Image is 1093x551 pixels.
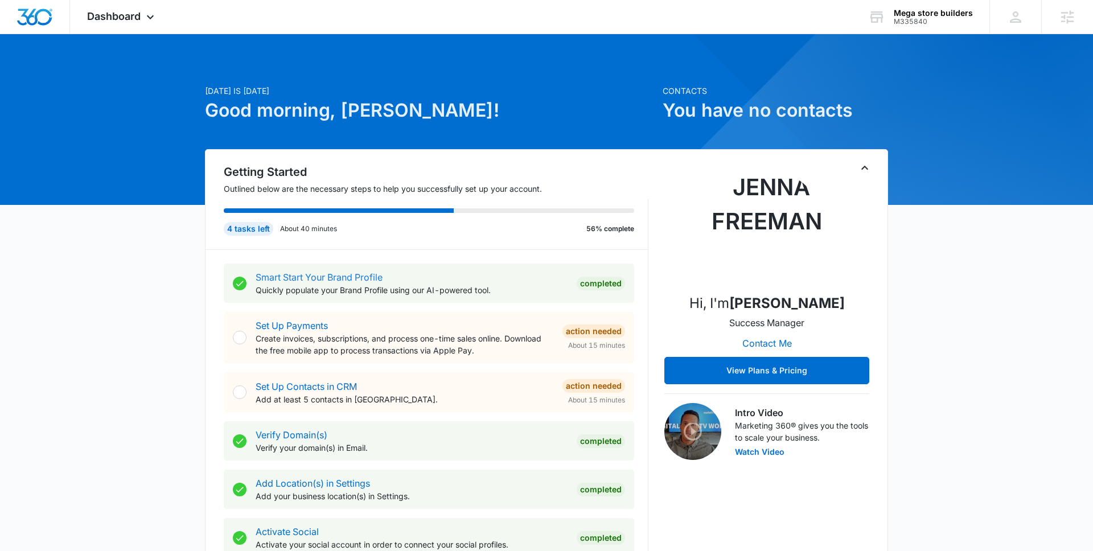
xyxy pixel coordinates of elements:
a: Smart Start Your Brand Profile [256,272,383,283]
p: Activate your social account in order to connect your social profiles. [256,538,568,550]
a: Verify Domain(s) [256,429,327,441]
div: Completed [577,277,625,290]
p: Outlined below are the necessary steps to help you successfully set up your account. [224,183,648,195]
a: Activate Social [256,526,319,537]
p: Quickly populate your Brand Profile using our AI-powered tool. [256,284,568,296]
p: 56% complete [586,224,634,234]
p: Verify your domain(s) in Email. [256,442,568,454]
a: Set Up Payments [256,320,328,331]
h2: Getting Started [224,163,648,180]
button: View Plans & Pricing [664,357,869,384]
div: Completed [577,531,625,545]
strong: [PERSON_NAME] [729,295,845,311]
p: Create invoices, subscriptions, and process one-time sales online. Download the free mobile app t... [256,332,553,356]
img: Jenna Freeman [710,170,824,284]
div: account name [894,9,973,18]
a: Set Up Contacts in CRM [256,381,357,392]
span: About 15 minutes [568,395,625,405]
p: Add at least 5 contacts in [GEOGRAPHIC_DATA]. [256,393,553,405]
div: Completed [577,434,625,448]
p: Contacts [663,85,888,97]
p: Hi, I'm [689,293,845,314]
p: Success Manager [729,316,804,330]
p: Add your business location(s) in Settings. [256,490,568,502]
div: Completed [577,483,625,496]
span: Dashboard [87,10,141,22]
h1: You have no contacts [663,97,888,124]
h3: Intro Video [735,406,869,420]
div: Action Needed [562,324,625,338]
p: [DATE] is [DATE] [205,85,656,97]
p: Marketing 360® gives you the tools to scale your business. [735,420,869,443]
img: Intro Video [664,403,721,460]
button: Contact Me [731,330,803,357]
span: About 15 minutes [568,340,625,351]
button: Watch Video [735,448,784,456]
div: 4 tasks left [224,222,273,236]
p: About 40 minutes [280,224,337,234]
a: Add Location(s) in Settings [256,478,370,489]
h1: Good morning, [PERSON_NAME]! [205,97,656,124]
button: Toggle Collapse [858,161,872,175]
div: account id [894,18,973,26]
div: Action Needed [562,379,625,393]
